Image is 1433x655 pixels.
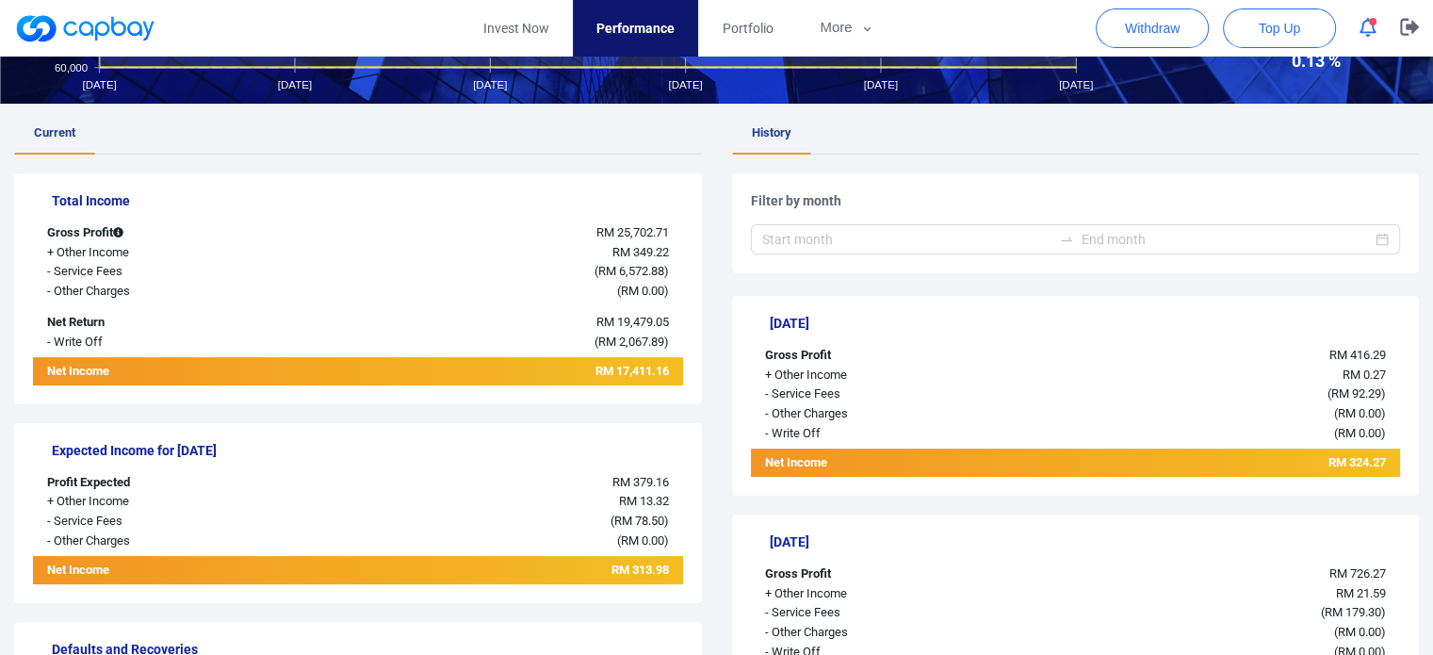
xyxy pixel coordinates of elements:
span: RM 2,067.89 [597,335,663,349]
div: - Write Off [33,333,303,352]
span: RM 6,572.88 [597,264,663,278]
div: ( ) [1021,623,1400,643]
div: - Other Charges [33,532,303,551]
div: Net Income [33,362,303,385]
span: Portfolio [722,18,773,39]
span: RM 0.00 [1338,625,1381,639]
span: RM 19,479.05 [595,315,668,329]
div: ( ) [303,333,682,352]
div: Gross Profit [33,223,303,243]
tspan: [DATE] [278,79,312,90]
span: RM 92.29 [1331,386,1381,401]
div: + Other Income [33,243,303,263]
tspan: [DATE] [473,79,507,90]
div: - Service Fees [751,603,1021,623]
div: + Other Income [751,366,1021,385]
div: - Service Fees [33,262,303,282]
div: Gross Profit [751,346,1021,366]
div: ( ) [303,512,682,532]
tspan: [DATE] [82,79,116,90]
span: RM 379.16 [611,475,668,489]
tspan: [DATE] [1059,79,1093,90]
span: RM 0.00 [1338,406,1381,420]
h5: Total Income [52,192,683,209]
div: Net Return [33,313,303,333]
div: ( ) [1021,385,1400,404]
div: Gross Profit [751,565,1021,584]
span: RM 0.27 [1343,368,1386,382]
span: RM 25,702.71 [595,225,668,239]
div: ( ) [303,532,682,551]
h5: Expected Income for [DATE] [52,442,683,459]
div: ( ) [1021,404,1400,424]
span: RM 17,411.16 [594,364,668,378]
div: - Other Charges [751,404,1021,424]
span: RM 416.29 [1329,348,1386,362]
div: - Write Off [751,424,1021,444]
span: to [1059,232,1074,247]
input: Start month [762,229,1052,250]
span: Top Up [1259,19,1300,38]
span: RM 13.32 [618,494,668,508]
tspan: [DATE] [668,79,702,90]
div: + Other Income [33,492,303,512]
button: Top Up [1223,8,1336,48]
span: RM 0.00 [620,533,663,548]
div: + Other Income [751,584,1021,604]
div: - Other Charges [751,623,1021,643]
div: - Service Fees [33,512,303,532]
div: ( ) [1021,424,1400,444]
button: Withdraw [1096,8,1209,48]
div: - Other Charges [33,282,303,302]
h5: Filter by month [751,192,1401,209]
input: End month [1082,229,1372,250]
div: Net Income [33,561,303,584]
h5: [DATE] [770,315,1401,332]
span: Performance [596,18,675,39]
span: RM 349.22 [611,245,668,259]
div: Profit Expected [33,473,303,493]
span: RM 726.27 [1329,566,1386,581]
div: - Service Fees [751,385,1021,404]
span: Current [34,125,75,139]
div: ( ) [1021,603,1400,623]
div: ( ) [303,262,682,282]
span: RM 0.00 [1338,426,1381,440]
span: RM 179.30 [1325,605,1381,619]
span: RM 78.50 [613,514,663,528]
span: RM 0.00 [620,284,663,298]
span: 0.13 % [1216,53,1341,70]
span: RM 21.59 [1336,586,1386,600]
div: Net Income [751,453,1021,477]
span: History [752,125,791,139]
tspan: [DATE] [864,79,898,90]
span: RM 313.98 [611,563,668,577]
h5: [DATE] [770,533,1401,550]
tspan: 60,000 [55,61,88,73]
span: swap-right [1059,232,1074,247]
div: ( ) [303,282,682,302]
span: RM 324.27 [1328,455,1386,469]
